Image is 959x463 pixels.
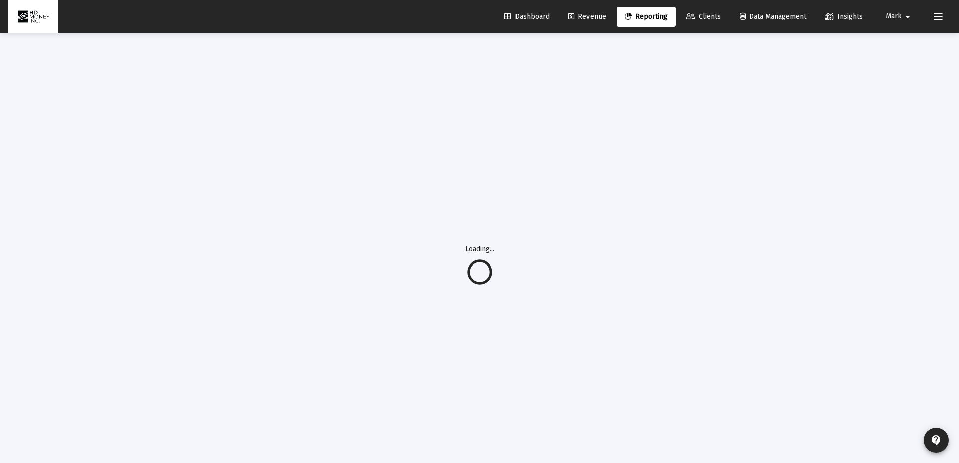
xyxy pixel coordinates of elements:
[504,12,550,21] span: Dashboard
[568,12,606,21] span: Revenue
[496,7,558,27] a: Dashboard
[625,12,668,21] span: Reporting
[686,12,721,21] span: Clients
[825,12,863,21] span: Insights
[16,7,51,27] img: Dashboard
[817,7,871,27] a: Insights
[930,434,942,446] mat-icon: contact_support
[731,7,815,27] a: Data Management
[617,7,676,27] a: Reporting
[740,12,806,21] span: Data Management
[886,12,902,21] span: Mark
[678,7,729,27] a: Clients
[560,7,614,27] a: Revenue
[902,7,914,27] mat-icon: arrow_drop_down
[873,6,926,26] button: Mark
